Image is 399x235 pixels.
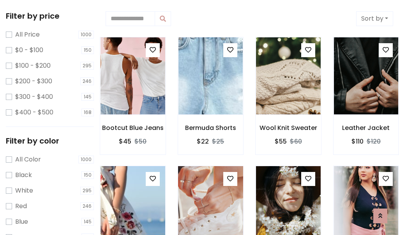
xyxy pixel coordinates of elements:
[290,137,302,146] del: $60
[356,11,393,26] button: Sort by
[15,30,40,39] label: All Price
[15,170,32,180] label: Black
[81,93,94,101] span: 145
[119,138,131,145] h6: $45
[15,108,53,117] label: $400 - $500
[15,155,41,164] label: All Color
[78,31,94,39] span: 1000
[15,217,28,226] label: Blue
[334,124,399,132] h6: Leather Jacket
[178,124,244,132] h6: Bermuda Shorts
[197,138,209,145] h6: $22
[367,137,381,146] del: $120
[15,202,27,211] label: Red
[15,92,53,102] label: $300 - $400
[81,171,94,179] span: 150
[15,61,51,70] label: $100 - $200
[6,136,94,146] h5: Filter by color
[15,46,43,55] label: $0 - $100
[80,62,94,70] span: 295
[6,11,94,21] h5: Filter by price
[80,202,94,210] span: 246
[134,137,147,146] del: $50
[15,77,52,86] label: $200 - $300
[351,138,364,145] h6: $110
[81,109,94,116] span: 168
[212,137,224,146] del: $25
[80,187,94,195] span: 295
[15,186,33,195] label: White
[80,77,94,85] span: 246
[81,46,94,54] span: 150
[78,156,94,163] span: 1000
[81,218,94,226] span: 145
[256,124,321,132] h6: Wool Knit Sweater
[275,138,287,145] h6: $55
[100,124,166,132] h6: Bootcut Blue Jeans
